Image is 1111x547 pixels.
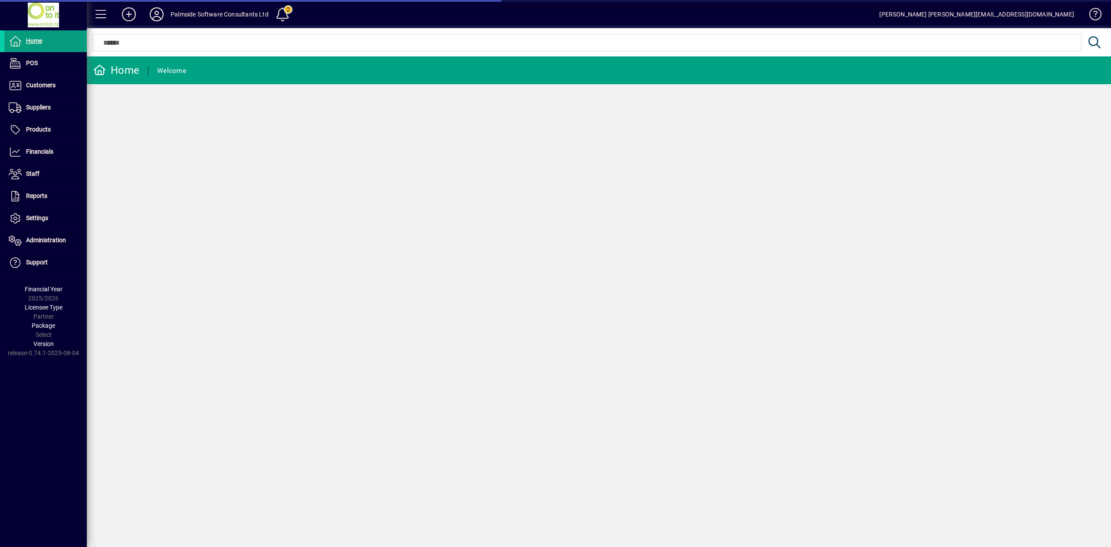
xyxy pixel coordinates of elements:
[143,7,171,22] button: Profile
[26,126,51,133] span: Products
[4,97,87,119] a: Suppliers
[879,7,1074,21] div: [PERSON_NAME] [PERSON_NAME][EMAIL_ADDRESS][DOMAIN_NAME]
[33,340,54,347] span: Version
[26,237,66,244] span: Administration
[26,82,56,89] span: Customers
[4,141,87,163] a: Financials
[25,304,62,311] span: Licensee Type
[26,170,39,177] span: Staff
[4,208,87,229] a: Settings
[26,37,42,44] span: Home
[26,104,51,111] span: Suppliers
[4,163,87,185] a: Staff
[26,148,53,155] span: Financials
[32,322,55,329] span: Package
[4,53,87,74] a: POS
[171,7,269,21] div: Palmside Software Consultants Ltd
[4,230,87,251] a: Administration
[4,119,87,141] a: Products
[1083,2,1100,30] a: Knowledge Base
[115,7,143,22] button: Add
[157,64,186,78] div: Welcome
[26,192,47,199] span: Reports
[93,63,139,77] div: Home
[26,259,48,266] span: Support
[26,59,38,66] span: POS
[26,214,48,221] span: Settings
[25,286,62,293] span: Financial Year
[4,252,87,273] a: Support
[4,75,87,96] a: Customers
[4,185,87,207] a: Reports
